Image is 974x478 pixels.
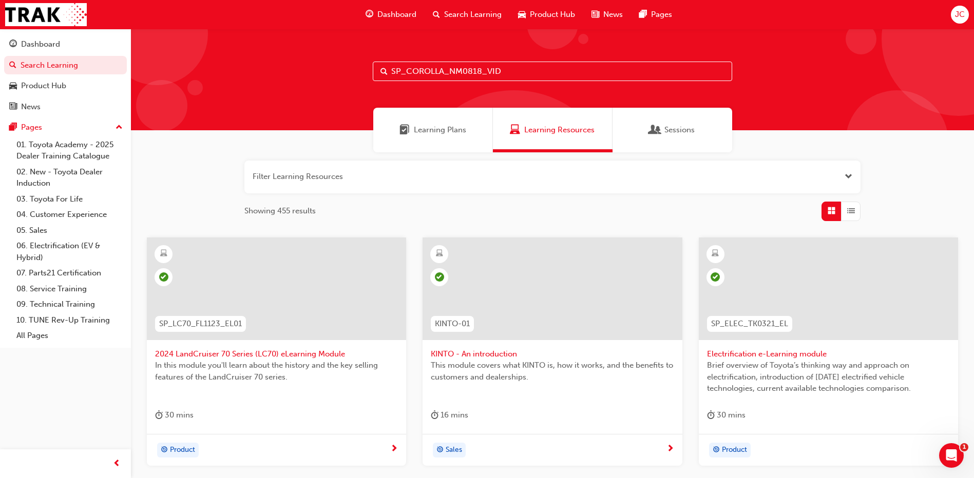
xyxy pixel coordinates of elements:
span: search-icon [9,61,16,70]
div: 30 mins [155,409,194,422]
a: News [4,97,127,116]
span: Sales [446,444,462,456]
div: Product Hub [21,80,66,92]
span: Showing 455 results [244,205,316,217]
a: SP_ELEC_TK0321_ELElectrification e-Learning moduleBrief overview of Toyota’s thinking way and app... [699,237,958,466]
a: Learning ResourcesLearning Resources [493,108,613,152]
span: KINTO - An introduction [431,348,674,360]
input: Search... [373,62,732,81]
a: SessionsSessions [613,108,732,152]
a: 02. New - Toyota Dealer Induction [12,164,127,191]
span: news-icon [9,103,17,112]
span: learningResourceType_ELEARNING-icon [436,247,443,261]
a: guage-iconDashboard [357,4,425,25]
span: List [847,205,855,217]
a: Product Hub [4,76,127,95]
a: 07. Parts21 Certification [12,265,127,281]
div: 16 mins [431,409,468,422]
a: SP_LC70_FL1123_EL012024 LandCruiser 70 Series (LC70) eLearning ModuleIn this module you'll learn ... [147,237,406,466]
a: search-iconSearch Learning [425,4,510,25]
a: All Pages [12,328,127,344]
button: DashboardSearch LearningProduct HubNews [4,33,127,118]
span: guage-icon [366,8,373,21]
span: Grid [828,205,835,217]
span: learningResourceType_ELEARNING-icon [712,247,719,261]
span: Learning Plans [399,124,410,136]
a: news-iconNews [583,4,631,25]
a: 09. Technical Training [12,296,127,312]
span: pages-icon [639,8,647,21]
a: 08. Service Training [12,281,127,297]
span: Brief overview of Toyota’s thinking way and approach on electrification, introduction of [DATE] e... [707,360,950,394]
div: Pages [21,122,42,133]
span: News [603,9,623,21]
span: target-icon [713,444,720,457]
span: prev-icon [113,457,121,470]
span: car-icon [518,8,526,21]
a: KINTO-01KINTO - An introductionThis module covers what KINTO is, how it works, and the benefits t... [423,237,682,466]
span: This module covers what KINTO is, how it works, and the benefits to customers and dealerships. [431,360,674,383]
span: guage-icon [9,40,17,49]
span: Product Hub [530,9,575,21]
a: Learning PlansLearning Plans [373,108,493,152]
span: duration-icon [431,409,438,422]
span: Product [722,444,747,456]
a: Dashboard [4,35,127,54]
span: up-icon [116,121,123,134]
a: 06. Electrification (EV & Hybrid) [12,238,127,265]
span: JC [955,9,965,21]
span: car-icon [9,82,17,91]
span: 2024 LandCruiser 70 Series (LC70) eLearning Module [155,348,398,360]
span: Learning Plans [414,124,466,136]
span: Pages [651,9,672,21]
a: pages-iconPages [631,4,680,25]
span: 1 [960,443,968,451]
span: next-icon [666,445,674,454]
span: duration-icon [707,409,715,422]
div: News [21,101,41,113]
span: In this module you'll learn about the history and the key selling features of the LandCruiser 70 ... [155,360,398,383]
div: Dashboard [21,38,60,50]
span: learningRecordVerb_COMPLETE-icon [711,272,720,282]
span: pages-icon [9,123,17,132]
span: Sessions [650,124,660,136]
span: Search [380,66,388,77]
span: Learning Resources [510,124,520,136]
span: target-icon [436,444,444,457]
a: car-iconProduct Hub [510,4,583,25]
span: target-icon [161,444,168,457]
span: learningRecordVerb_PASS-icon [435,272,444,282]
button: Open the filter [845,171,852,183]
span: Electrification e-Learning module [707,348,950,360]
a: 01. Toyota Academy - 2025 Dealer Training Catalogue [12,137,127,164]
span: duration-icon [155,409,163,422]
button: Pages [4,118,127,137]
a: 04. Customer Experience [12,207,127,223]
span: news-icon [591,8,599,21]
span: search-icon [433,8,440,21]
span: learningResourceType_ELEARNING-icon [160,247,167,261]
span: SP_LC70_FL1123_EL01 [159,318,242,330]
a: 05. Sales [12,223,127,238]
span: Dashboard [377,9,416,21]
a: Search Learning [4,56,127,75]
span: Product [170,444,195,456]
span: Sessions [664,124,695,136]
span: learningRecordVerb_PASS-icon [159,272,168,282]
span: next-icon [390,445,398,454]
span: Search Learning [444,9,502,21]
img: Trak [5,3,87,26]
div: 30 mins [707,409,746,422]
a: 10. TUNE Rev-Up Training [12,312,127,328]
span: SP_ELEC_TK0321_EL [711,318,788,330]
iframe: Intercom live chat [939,443,964,468]
span: Learning Resources [524,124,595,136]
a: 03. Toyota For Life [12,191,127,207]
span: KINTO-01 [435,318,470,330]
button: JC [951,6,969,24]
